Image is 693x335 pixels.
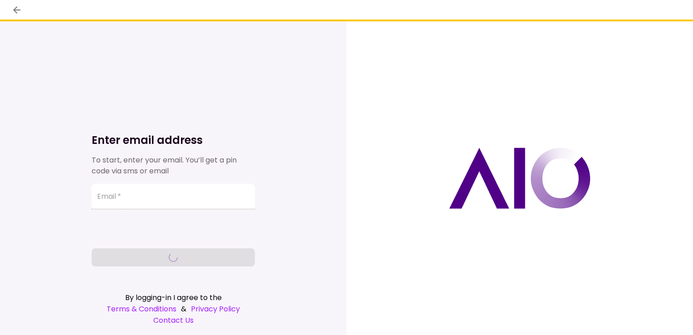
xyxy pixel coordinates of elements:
[92,303,255,315] div: &
[92,133,255,148] h1: Enter email address
[9,2,24,18] button: back
[92,155,255,177] div: To start, enter your email. You’ll get a pin code via sms or email
[449,148,591,209] img: AIO logo
[191,303,240,315] a: Privacy Policy
[92,315,255,326] a: Contact Us
[92,292,255,303] div: By logging-in I agree to the
[107,303,176,315] a: Terms & Conditions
